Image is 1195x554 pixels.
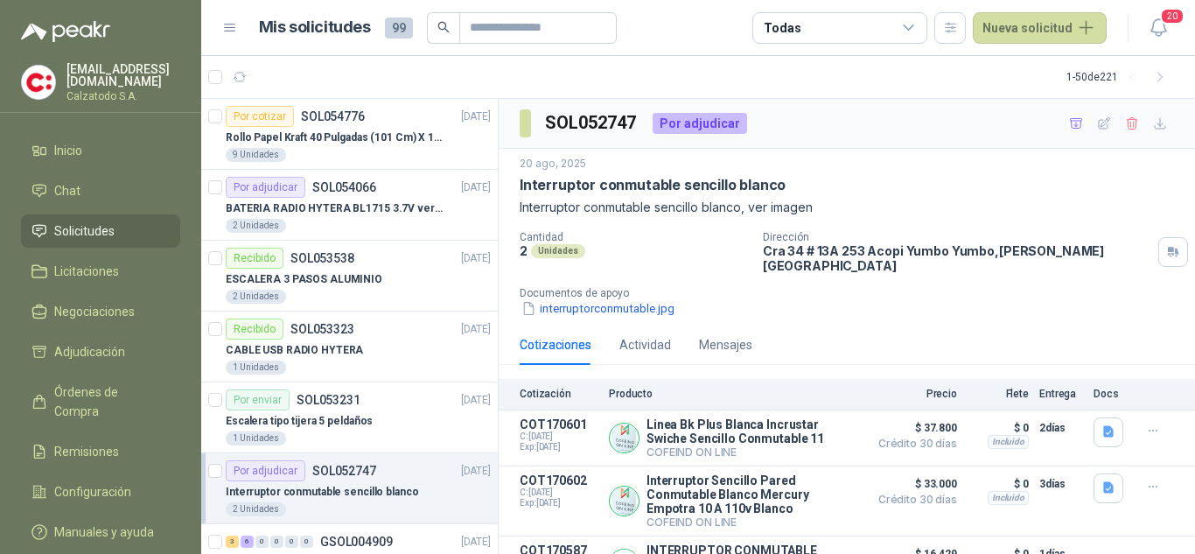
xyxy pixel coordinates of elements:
p: Precio [870,388,957,400]
p: SOL054066 [312,181,376,193]
span: Exp: [DATE] [520,498,598,508]
div: 1 Unidades [226,361,286,375]
p: Rollo Papel Kraft 40 Pulgadas (101 Cm) X 150 Mts 60 Gr [226,130,444,146]
a: Por cotizarSOL054776[DATE] Rollo Papel Kraft 40 Pulgadas (101 Cm) X 150 Mts 60 Gr9 Unidades [201,99,498,170]
a: Por adjudicarSOL052747[DATE] Interruptor conmutable sencillo blanco2 Unidades [201,453,498,524]
p: COFEIND ON LINE [646,515,859,529]
p: Entrega [1039,388,1083,400]
span: Remisiones [54,442,119,461]
span: 99 [385,18,413,39]
p: Docs [1094,388,1129,400]
a: Negociaciones [21,295,180,328]
div: 9 Unidades [226,148,286,162]
span: 20 [1160,8,1185,25]
p: COFEIND ON LINE [646,445,859,459]
button: 20 [1143,12,1174,44]
p: SOL052747 [312,465,376,477]
p: Dirección [763,231,1151,243]
img: Company Logo [610,424,639,452]
a: RecibidoSOL053323[DATE] CABLE USB RADIO HYTERA1 Unidades [201,312,498,382]
div: Recibido [226,248,283,269]
div: 2 Unidades [226,290,286,304]
div: 0 [300,536,313,548]
p: 2 [520,243,528,258]
div: 1 Unidades [226,431,286,445]
p: BATERIA RADIO HYTERA BL1715 3.7V ver imagen [226,200,444,217]
div: Por enviar [226,389,290,410]
p: COT170601 [520,417,598,431]
span: Manuales y ayuda [54,522,154,542]
div: 6 [241,536,254,548]
p: [EMAIL_ADDRESS][DOMAIN_NAME] [66,63,180,88]
p: COT170602 [520,473,598,487]
span: Configuración [54,482,131,501]
p: SOL053231 [297,394,360,406]
span: Crédito 30 días [870,438,957,449]
p: CABLE USB RADIO HYTERA [226,342,363,359]
div: Actividad [619,335,671,354]
span: Exp: [DATE] [520,442,598,452]
div: Todas [764,18,800,38]
h3: SOL052747 [545,109,639,137]
span: Solicitudes [54,221,115,241]
p: Linea Bk Plus Blanca Incrustar Swiche Sencillo Conmutable 11 [646,417,859,445]
button: Nueva solicitud [973,12,1107,44]
p: [DATE] [461,392,491,409]
p: Interruptor conmutable sencillo blanco [226,484,418,501]
p: SOL053323 [290,323,354,335]
button: interruptorconmutable.jpg [520,299,676,318]
div: Incluido [988,491,1029,505]
a: Inicio [21,134,180,167]
div: Recibido [226,319,283,340]
a: RecibidoSOL053538[DATE] ESCALERA 3 PASOS ALUMINIO2 Unidades [201,241,498,312]
p: [DATE] [461,463,491,480]
p: Flete [968,388,1029,400]
p: Cra 34 # 13A 253 Acopi Yumbo Yumbo , [PERSON_NAME][GEOGRAPHIC_DATA] [763,243,1151,273]
a: Por adjudicarSOL054066[DATE] BATERIA RADIO HYTERA BL1715 3.7V ver imagen2 Unidades [201,170,498,241]
div: 2 Unidades [226,502,286,516]
p: [DATE] [461,534,491,550]
span: C: [DATE] [520,487,598,498]
span: Adjudicación [54,342,125,361]
p: ESCALERA 3 PASOS ALUMINIO [226,271,382,288]
p: [DATE] [461,321,491,338]
div: Mensajes [699,335,752,354]
p: 2 días [1039,417,1083,438]
a: Configuración [21,475,180,508]
a: Manuales y ayuda [21,515,180,549]
p: 3 días [1039,473,1083,494]
h1: Mis solicitudes [259,15,371,40]
span: Órdenes de Compra [54,382,164,421]
div: 0 [270,536,283,548]
p: Escalera tipo tijera 5 peldaños [226,413,373,430]
div: 1 - 50 de 221 [1066,63,1174,91]
span: $ 37.800 [870,417,957,438]
p: $ 0 [968,417,1029,438]
p: SOL053538 [290,252,354,264]
p: Interruptor conmutable sencillo blanco, ver imagen [520,198,1174,217]
span: Negociaciones [54,302,135,321]
div: Por adjudicar [226,460,305,481]
div: Por adjudicar [653,113,747,134]
p: Calzatodo S.A. [66,91,180,102]
p: Documentos de apoyo [520,287,1188,299]
p: Interruptor Sencillo Pared Conmutable Blanco Mercury Empotra 10 A 110v Blanco [646,473,859,515]
p: Cantidad [520,231,749,243]
p: $ 0 [968,473,1029,494]
p: Cotización [520,388,598,400]
span: Chat [54,181,80,200]
a: Chat [21,174,180,207]
a: Adjudicación [21,335,180,368]
img: Company Logo [610,487,639,515]
div: Por cotizar [226,106,294,127]
p: [DATE] [461,109,491,125]
a: Solicitudes [21,214,180,248]
span: Licitaciones [54,262,119,281]
span: search [437,21,450,33]
a: Licitaciones [21,255,180,288]
div: 3 [226,536,239,548]
p: SOL054776 [301,110,365,123]
div: Cotizaciones [520,335,591,354]
div: 0 [285,536,298,548]
p: [DATE] [461,250,491,267]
